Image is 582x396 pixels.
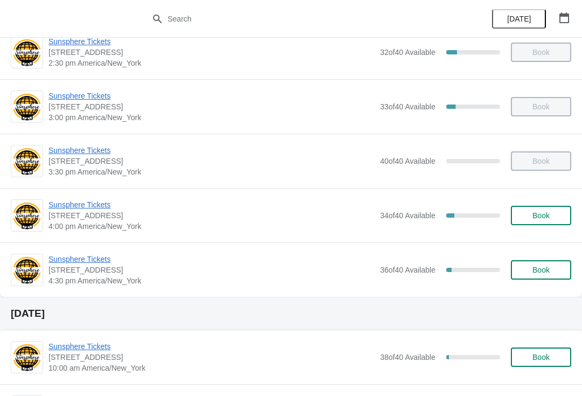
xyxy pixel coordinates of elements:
[48,58,375,68] span: 2:30 pm America/New_York
[48,101,375,112] span: [STREET_ADDRESS]
[48,210,375,221] span: [STREET_ADDRESS]
[48,199,375,210] span: Sunsphere Tickets
[48,112,375,123] span: 3:00 pm America/New_York
[48,166,375,177] span: 3:30 pm America/New_York
[511,206,571,225] button: Book
[11,147,43,176] img: Sunsphere Tickets | 810 Clinch Avenue, Knoxville, TN, USA | 3:30 pm America/New_York
[380,48,435,57] span: 32 of 40 Available
[380,353,435,362] span: 38 of 40 Available
[380,157,435,165] span: 40 of 40 Available
[48,36,375,47] span: Sunsphere Tickets
[492,9,546,29] button: [DATE]
[48,91,375,101] span: Sunsphere Tickets
[48,254,375,265] span: Sunsphere Tickets
[48,47,375,58] span: [STREET_ADDRESS]
[48,352,375,363] span: [STREET_ADDRESS]
[48,156,375,166] span: [STREET_ADDRESS]
[48,221,375,232] span: 4:00 pm America/New_York
[380,211,435,220] span: 34 of 40 Available
[532,353,550,362] span: Book
[48,363,375,373] span: 10:00 am America/New_York
[507,15,531,23] span: [DATE]
[11,92,43,122] img: Sunsphere Tickets | 810 Clinch Avenue, Knoxville, TN, USA | 3:00 pm America/New_York
[511,348,571,367] button: Book
[380,102,435,111] span: 33 of 40 Available
[11,255,43,285] img: Sunsphere Tickets | 810 Clinch Avenue, Knoxville, TN, USA | 4:30 pm America/New_York
[48,341,375,352] span: Sunsphere Tickets
[532,266,550,274] span: Book
[532,211,550,220] span: Book
[11,201,43,231] img: Sunsphere Tickets | 810 Clinch Avenue, Knoxville, TN, USA | 4:00 pm America/New_York
[48,275,375,286] span: 4:30 pm America/New_York
[167,9,436,29] input: Search
[511,260,571,280] button: Book
[11,343,43,372] img: Sunsphere Tickets | 810 Clinch Avenue, Knoxville, TN, USA | 10:00 am America/New_York
[11,308,571,319] h2: [DATE]
[48,145,375,156] span: Sunsphere Tickets
[380,266,435,274] span: 36 of 40 Available
[11,38,43,67] img: Sunsphere Tickets | 810 Clinch Avenue, Knoxville, TN, USA | 2:30 pm America/New_York
[48,265,375,275] span: [STREET_ADDRESS]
